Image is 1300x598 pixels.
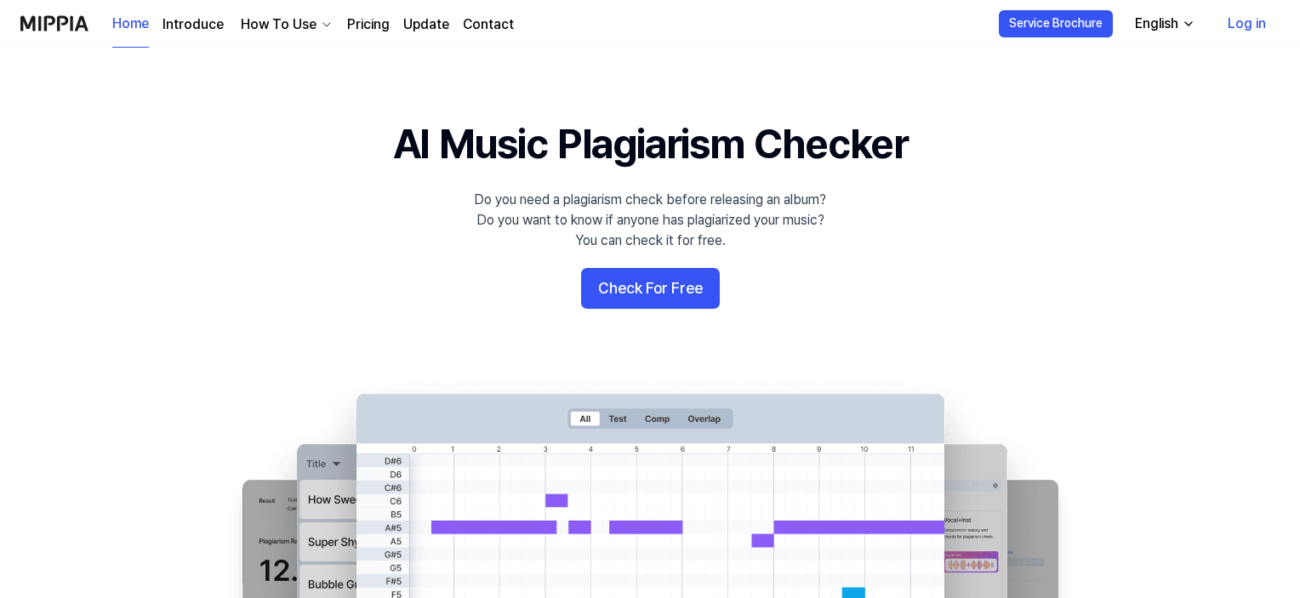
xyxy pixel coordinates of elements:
button: Check For Free [581,268,720,309]
div: English [1132,14,1182,34]
button: How To Use [237,14,334,35]
a: Contact [463,14,514,35]
h1: AI Music Plagiarism Checker [393,116,908,173]
a: Home [112,1,149,48]
div: How To Use [237,14,320,35]
a: Pricing [347,14,390,35]
button: English [1121,7,1206,41]
a: Introduce [162,14,224,35]
a: Update [403,14,449,35]
button: Service Brochure [999,10,1113,37]
div: Do you need a plagiarism check before releasing an album? Do you want to know if anyone has plagi... [474,190,826,251]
